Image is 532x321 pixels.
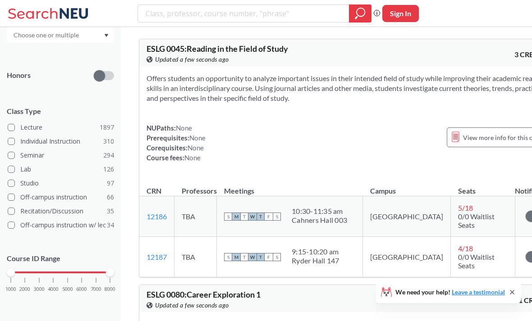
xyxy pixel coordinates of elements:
[9,30,85,41] input: Choose one or multiple
[458,212,495,229] span: 0/0 Waitlist Seats
[7,27,114,43] div: Dropdown arrow
[355,7,366,20] svg: magnifying glass
[155,54,229,64] span: Updated a few seconds ago
[232,253,240,261] span: M
[8,149,114,161] label: Seminar
[103,150,114,160] span: 294
[104,34,109,37] svg: Dropdown arrow
[363,237,451,277] td: [GEOGRAPHIC_DATA]
[458,253,495,270] span: 0/0 Waitlist Seats
[217,177,363,196] th: Meetings
[292,256,339,265] div: Ryder Hall 147
[145,6,343,21] input: Class, professor, course number, "phrase"
[107,220,114,230] span: 34
[224,212,232,221] span: S
[7,253,114,264] p: Course ID Range
[232,212,240,221] span: M
[5,287,16,292] span: 1000
[107,178,114,188] span: 97
[363,177,451,196] th: Campus
[76,287,87,292] span: 6000
[103,164,114,174] span: 126
[184,154,201,162] span: None
[147,289,261,299] span: ESLG 0080 : Career Exploration 1
[147,44,288,54] span: ESLG 0045 : Reading in the Field of Study
[248,253,257,261] span: W
[349,5,371,23] div: magnifying glass
[257,253,265,261] span: T
[395,289,505,295] span: We need your help!
[8,219,114,231] label: Off-campus instruction w/ lec
[273,212,281,221] span: S
[91,287,101,292] span: 7000
[248,212,257,221] span: W
[8,122,114,133] label: Lecture
[176,124,192,132] span: None
[224,253,232,261] span: S
[363,196,451,237] td: [GEOGRAPHIC_DATA]
[34,287,45,292] span: 3000
[273,253,281,261] span: S
[292,247,339,256] div: 9:15 - 10:20 am
[103,136,114,146] span: 310
[188,144,204,152] span: None
[8,136,114,147] label: Individual Instruction
[8,205,114,217] label: Recitation/Discussion
[382,5,419,22] button: Sign In
[100,122,114,132] span: 1897
[107,206,114,216] span: 35
[240,212,248,221] span: T
[174,237,217,277] td: TBA
[452,288,505,296] a: Leave a testimonial
[174,196,217,237] td: TBA
[458,244,473,253] span: 4 / 18
[292,216,347,225] div: Cahners Hall 003
[458,203,473,212] span: 5 / 18
[105,287,115,292] span: 8000
[265,212,273,221] span: F
[147,186,161,196] div: CRN
[174,177,217,196] th: Professors
[147,123,206,163] div: NUPaths: Prerequisites: Corequisites: Course fees:
[19,287,30,292] span: 2000
[48,287,59,292] span: 4000
[147,253,167,261] a: 12187
[240,253,248,261] span: T
[7,70,31,81] p: Honors
[292,207,347,216] div: 10:30 - 11:35 am
[451,177,515,196] th: Seats
[8,163,114,175] label: Lab
[257,212,265,221] span: T
[7,106,114,116] span: Class Type
[147,212,167,221] a: 12186
[107,192,114,202] span: 66
[155,300,229,310] span: Updated a few seconds ago
[8,191,114,203] label: Off-campus instruction
[62,287,73,292] span: 5000
[265,253,273,261] span: F
[189,134,206,142] span: None
[8,177,114,189] label: Studio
